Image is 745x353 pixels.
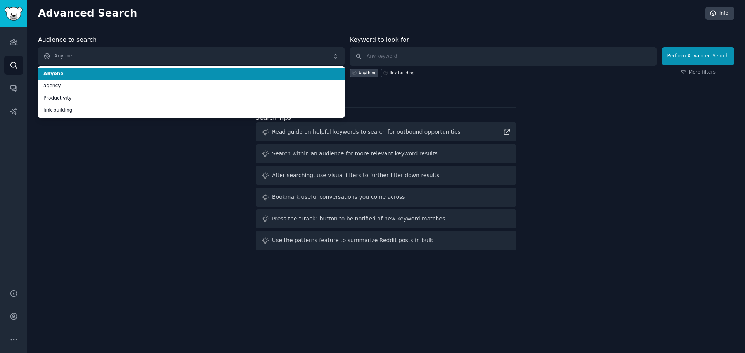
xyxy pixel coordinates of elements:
[272,128,461,136] div: Read guide on helpful keywords to search for outbound opportunities
[350,47,657,66] input: Any keyword
[38,66,345,118] ul: Anyone
[38,7,701,20] h2: Advanced Search
[5,7,23,21] img: GummySearch logo
[662,47,734,65] button: Perform Advanced Search
[705,7,734,20] a: Info
[38,36,97,43] label: Audience to search
[272,193,405,201] div: Bookmark useful conversations you come across
[38,47,345,65] button: Anyone
[272,171,439,179] div: After searching, use visual filters to further filter down results
[43,83,339,90] span: agency
[256,114,291,121] label: Search Tips
[390,70,414,76] div: link building
[272,150,438,158] div: Search within an audience for more relevant keyword results
[681,69,716,76] a: More filters
[43,95,339,102] span: Productivity
[359,70,377,76] div: Anything
[350,36,409,43] label: Keyword to look for
[272,215,445,223] div: Press the "Track" button to be notified of new keyword matches
[272,236,433,245] div: Use the patterns feature to summarize Reddit posts in bulk
[43,107,339,114] span: link building
[43,71,339,77] span: Anyone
